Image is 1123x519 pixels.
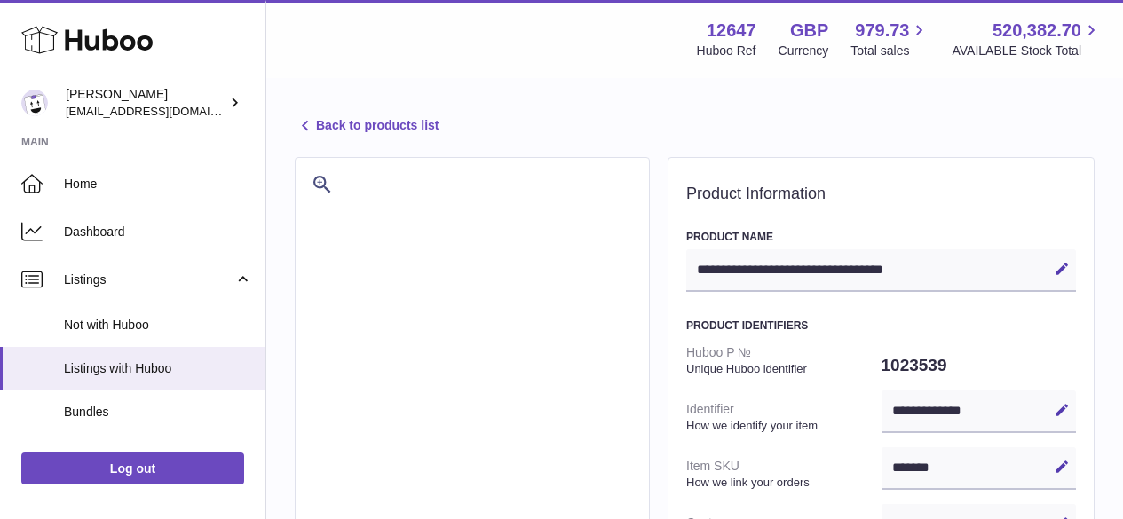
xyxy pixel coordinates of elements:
span: Bundles [64,404,252,421]
strong: 12647 [707,19,756,43]
a: 520,382.70 AVAILABLE Stock Total [952,19,1102,59]
h3: Product Identifiers [686,318,1076,333]
a: 979.73 Total sales [850,19,929,59]
a: Log out [21,452,244,484]
img: internalAdmin-12647@internal.huboo.com [21,90,48,116]
span: AVAILABLE Stock Total [952,43,1102,59]
div: Currency [779,43,829,59]
span: Total sales [850,43,929,59]
h2: Product Information [686,185,1076,204]
h3: Product Name [686,230,1076,244]
span: Dashboard [64,224,252,240]
span: 979.73 [855,19,909,43]
span: 520,382.70 [993,19,1081,43]
strong: GBP [790,19,828,43]
div: Huboo Ref [697,43,756,59]
strong: How we identify your item [686,418,877,434]
strong: How we link your orders [686,475,877,491]
span: [EMAIL_ADDRESS][DOMAIN_NAME] [66,104,261,118]
dt: Huboo P № [686,337,882,383]
span: Listings [64,271,233,288]
span: Home [64,176,252,193]
dd: 1023539 [882,347,1077,384]
dt: Item SKU [686,451,882,497]
span: Not with Huboo [64,317,252,334]
span: Listings with Huboo [64,360,252,377]
div: [PERSON_NAME] [66,86,225,120]
dt: Identifier [686,394,882,440]
a: Back to products list [295,115,439,137]
strong: Unique Huboo identifier [686,361,877,377]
